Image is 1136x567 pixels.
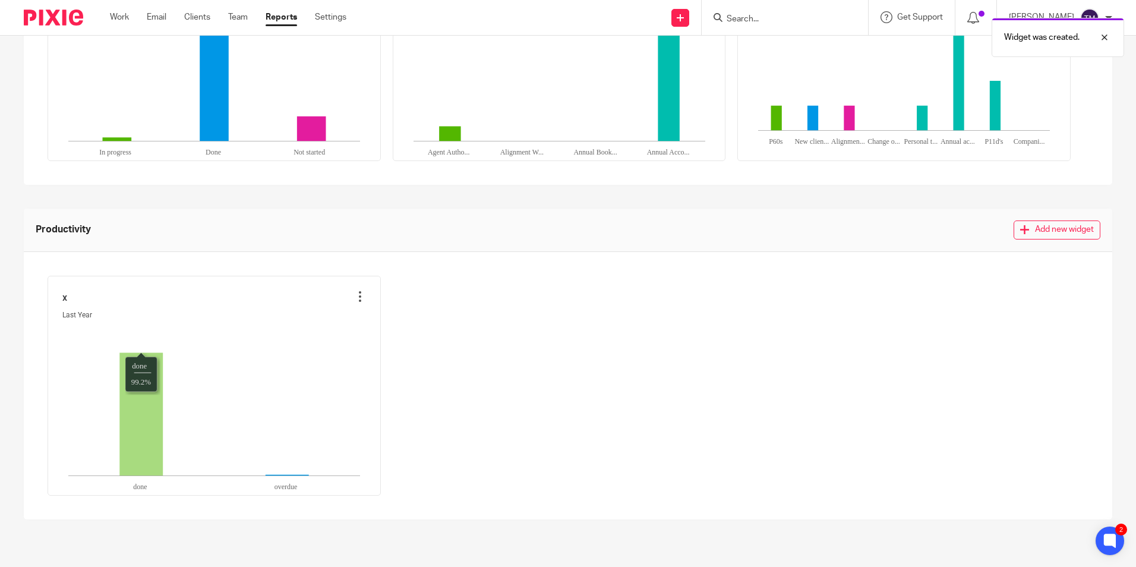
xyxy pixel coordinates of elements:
text: overdue [274,483,298,491]
a: Settings [315,11,346,23]
path: Done:89, [200,30,229,141]
path: P60s:1, [771,106,782,131]
path: In progress:3, [103,137,132,141]
text: Alignment W... [500,148,543,156]
text: Agent Autho... [428,148,470,156]
text: P11d's [985,137,1004,146]
text: Annual Acco... [646,148,689,156]
text: P60s [769,137,784,146]
text: Done [206,148,221,156]
text: New clien... [795,137,829,146]
path: Annual Acco...:8, [658,22,679,141]
path: Alignment w...:1, [844,106,855,131]
path: done:99.2, [119,352,163,475]
div: 2 [1115,524,1127,535]
a: Team [228,11,248,23]
text: Annual Book... [573,148,617,156]
g: ,Column series with 10 data points [771,7,1037,131]
path: P11d's:2, [990,81,1001,131]
text: In progress [99,148,131,156]
path: Not started:20, [297,116,326,141]
g: ,Column series with 3 data points [103,30,326,141]
text: Alignmen... [831,137,865,146]
span: x [62,291,67,304]
img: Pixie [24,10,83,26]
a: Clients [184,11,210,23]
button: Add new widget [1014,220,1100,240]
text: Personal t... [904,137,938,146]
span: Last Year [62,311,92,319]
img: svg%3E [1080,8,1099,27]
span: Productivity [36,223,91,237]
text: done [133,483,147,491]
path: New client ...:1, [807,106,818,131]
path: Personal ta...:1, [917,106,927,131]
text: Annual ac... [941,137,975,146]
p: Widget was created. [1004,31,1080,43]
path: Annual acco...:5, [954,7,964,131]
text: Not started [294,148,325,156]
a: Email [147,11,166,23]
a: Reports [266,11,297,23]
text: Compani... [1014,137,1045,146]
text: Change o... [867,137,900,146]
path: overdue:0.8, [266,475,309,476]
path: Agent Autho...:1, [439,126,460,141]
a: Work [110,11,129,23]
